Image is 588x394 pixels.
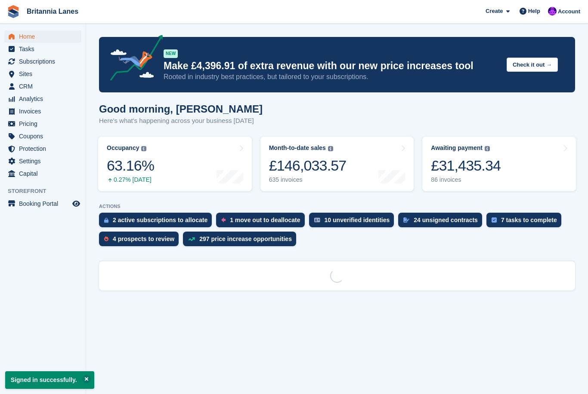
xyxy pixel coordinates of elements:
[403,217,409,223] img: contract_signature_icon-13c848040528278c33f63329250d36e43548de30e8caae1d1a13099fd9432cc5.svg
[164,72,500,82] p: Rooted in industry best practices, but tailored to your subscriptions.
[19,68,71,80] span: Sites
[548,7,557,15] img: Mark Lane
[4,68,81,80] a: menu
[104,217,108,223] img: active_subscription_to_allocate_icon-d502201f5373d7db506a760aba3b589e785aa758c864c3986d89f69b8ff3...
[19,31,71,43] span: Home
[99,232,183,250] a: 4 prospects to review
[23,4,82,18] a: Britannia Lanes
[4,55,81,67] a: menu
[19,43,71,55] span: Tasks
[4,168,81,180] a: menu
[4,31,81,43] a: menu
[431,176,501,183] div: 86 invoices
[4,198,81,210] a: menu
[431,157,501,174] div: £31,435.34
[103,35,163,84] img: price-adjustments-announcement-icon-8257ccfd72463d97f412b2fc003d46551f7dbcb40ab6d574587a9cd5c0d94...
[398,213,486,232] a: 24 unsigned contracts
[99,116,263,126] p: Here's what's happening across your business [DATE]
[528,7,540,15] span: Help
[19,118,71,130] span: Pricing
[19,80,71,92] span: CRM
[141,146,146,151] img: icon-info-grey-7440780725fd019a000dd9b08b2336e03edf1995a4989e88bcd33f0948082b44.svg
[309,213,399,232] a: 10 unverified identities
[188,237,195,241] img: price_increase_opportunities-93ffe204e8149a01c8c9dc8f82e8f89637d9d84a8eef4429ea346261dce0b2c0.svg
[4,118,81,130] a: menu
[4,155,81,167] a: menu
[260,137,414,191] a: Month-to-date sales £146,033.57 635 invoices
[8,187,86,195] span: Storefront
[199,235,292,242] div: 297 price increase opportunities
[5,371,94,389] p: Signed in successfully.
[414,217,478,223] div: 24 unsigned contracts
[4,93,81,105] a: menu
[269,157,347,174] div: £146,033.57
[325,217,390,223] div: 10 unverified identities
[71,199,81,209] a: Preview store
[107,176,154,183] div: 0.27% [DATE]
[104,236,108,241] img: prospect-51fa495bee0391a8d652442698ab0144808aea92771e9ea1ae160a38d050c398.svg
[19,168,71,180] span: Capital
[99,103,263,115] h1: Good morning, [PERSON_NAME]
[4,80,81,92] a: menu
[99,204,575,209] p: ACTIONS
[328,146,333,151] img: icon-info-grey-7440780725fd019a000dd9b08b2336e03edf1995a4989e88bcd33f0948082b44.svg
[19,105,71,117] span: Invoices
[4,43,81,55] a: menu
[183,232,300,250] a: 297 price increase opportunities
[113,235,174,242] div: 4 prospects to review
[4,130,81,142] a: menu
[507,58,558,72] button: Check it out →
[107,144,139,152] div: Occupancy
[492,217,497,223] img: task-75834270c22a3079a89374b754ae025e5fb1db73e45f91037f5363f120a921f8.svg
[485,146,490,151] img: icon-info-grey-7440780725fd019a000dd9b08b2336e03edf1995a4989e88bcd33f0948082b44.svg
[98,137,252,191] a: Occupancy 63.16% 0.27% [DATE]
[4,105,81,117] a: menu
[19,155,71,167] span: Settings
[19,198,71,210] span: Booking Portal
[486,7,503,15] span: Create
[431,144,483,152] div: Awaiting payment
[314,217,320,223] img: verify_identity-adf6edd0f0f0b5bbfe63781bf79b02c33cf7c696d77639b501bdc392416b5a36.svg
[164,49,178,58] div: NEW
[422,137,576,191] a: Awaiting payment £31,435.34 86 invoices
[4,143,81,155] a: menu
[7,5,20,18] img: stora-icon-8386f47178a22dfd0bd8f6a31ec36ba5ce8667c1dd55bd0f319d3a0aa187defe.svg
[107,157,154,174] div: 63.16%
[19,130,71,142] span: Coupons
[19,143,71,155] span: Protection
[501,217,557,223] div: 7 tasks to complete
[230,217,300,223] div: 1 move out to deallocate
[216,213,309,232] a: 1 move out to deallocate
[269,176,347,183] div: 635 invoices
[99,213,216,232] a: 2 active subscriptions to allocate
[221,217,226,223] img: move_outs_to_deallocate_icon-f764333ba52eb49d3ac5e1228854f67142a1ed5810a6f6cc68b1a99e826820c5.svg
[19,93,71,105] span: Analytics
[558,7,580,16] span: Account
[269,144,326,152] div: Month-to-date sales
[486,213,566,232] a: 7 tasks to complete
[19,55,71,67] span: Subscriptions
[164,60,500,72] p: Make £4,396.91 of extra revenue with our new price increases tool
[113,217,207,223] div: 2 active subscriptions to allocate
